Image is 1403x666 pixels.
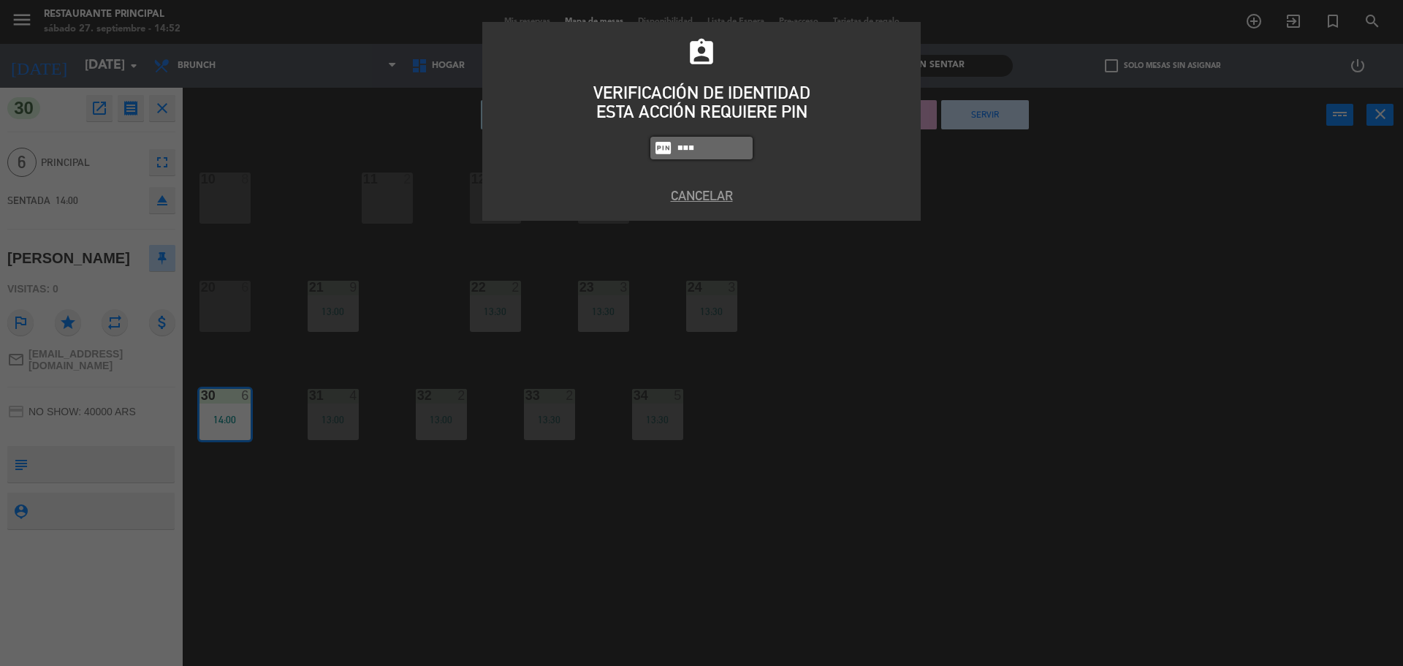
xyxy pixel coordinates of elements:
button: Cancelar [493,186,910,205]
i: assignment_ind [686,37,717,68]
div: ESTA ACCIÓN REQUIERE PIN [493,102,910,121]
i: fiber_pin [654,139,672,157]
div: VERIFICACIÓN DE IDENTIDAD [493,83,910,102]
input: 1234 [676,140,749,156]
